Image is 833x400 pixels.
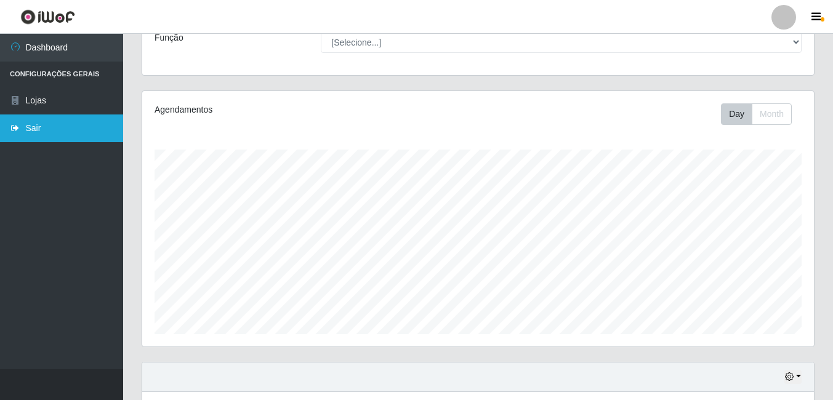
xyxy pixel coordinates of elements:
label: Função [155,31,183,44]
button: Day [721,103,752,125]
div: Toolbar with button groups [721,103,802,125]
div: First group [721,103,792,125]
div: Agendamentos [155,103,413,116]
img: CoreUI Logo [20,9,75,25]
button: Month [752,103,792,125]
